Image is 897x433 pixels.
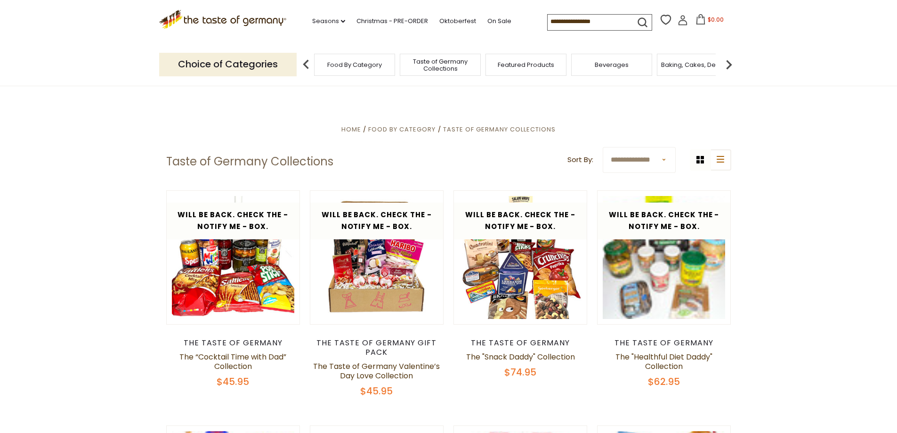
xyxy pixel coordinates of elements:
a: Baking, Cakes, Desserts [661,61,734,68]
label: Sort By: [567,154,593,166]
img: The Taste of Germany Valentine’s Day Love Collection [310,191,444,324]
p: Choice of Categories [159,53,297,76]
a: Food By Category [368,125,436,134]
span: $62.95 [648,375,680,388]
img: previous arrow [297,55,315,74]
a: The Taste of Germany Valentine’s Day Love Collection [313,361,440,381]
span: $45.95 [217,375,249,388]
a: Oktoberfest [439,16,476,26]
h1: Taste of Germany Collections [166,155,333,169]
img: The "Healthful Diet Daddy" Collection [598,191,731,324]
div: The Taste of Germany Gift Pack [310,338,444,357]
a: The "Healthful Diet Daddy" Collection [615,351,712,372]
span: $45.95 [360,384,393,398]
a: Beverages [595,61,629,68]
a: Christmas - PRE-ORDER [356,16,428,26]
a: The “Cocktail Time with Dad” Collection [179,351,286,372]
img: The “Cocktail Time with Dad” Collection [167,191,300,324]
button: $0.00 [690,14,730,28]
div: The Taste of Germany [166,338,300,348]
a: Food By Category [327,61,382,68]
div: The Taste of Germany [597,338,731,348]
img: The "Snack Daddy" Collection [454,191,587,324]
a: Featured Products [498,61,554,68]
a: Taste of Germany Collections [443,125,556,134]
a: On Sale [487,16,511,26]
a: Seasons [312,16,345,26]
span: $0.00 [708,16,724,24]
span: $74.95 [504,366,536,379]
a: The "Snack Daddy" Collection [466,351,575,362]
a: Taste of Germany Collections [403,58,478,72]
div: The Taste of Germany [453,338,588,348]
a: Home [341,125,361,134]
img: next arrow [719,55,738,74]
